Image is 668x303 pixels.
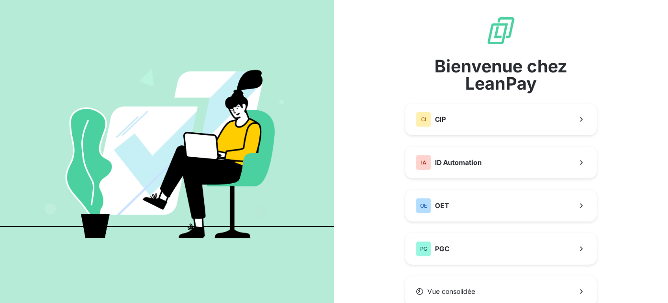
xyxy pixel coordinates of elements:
[416,241,431,256] div: PG
[405,104,597,135] button: CICIP
[405,190,597,221] button: OEOET
[435,201,449,210] span: OET
[435,244,449,254] span: PGC
[486,15,516,46] img: logo sigle
[405,233,597,265] button: PGPGC
[416,155,431,170] div: IA
[435,115,446,124] span: CIP
[405,147,597,178] button: IAID Automation
[427,287,475,296] span: Vue consolidée
[416,198,431,213] div: OE
[435,158,482,167] span: ID Automation
[416,112,431,127] div: CI
[405,58,597,92] span: Bienvenue chez LeanPay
